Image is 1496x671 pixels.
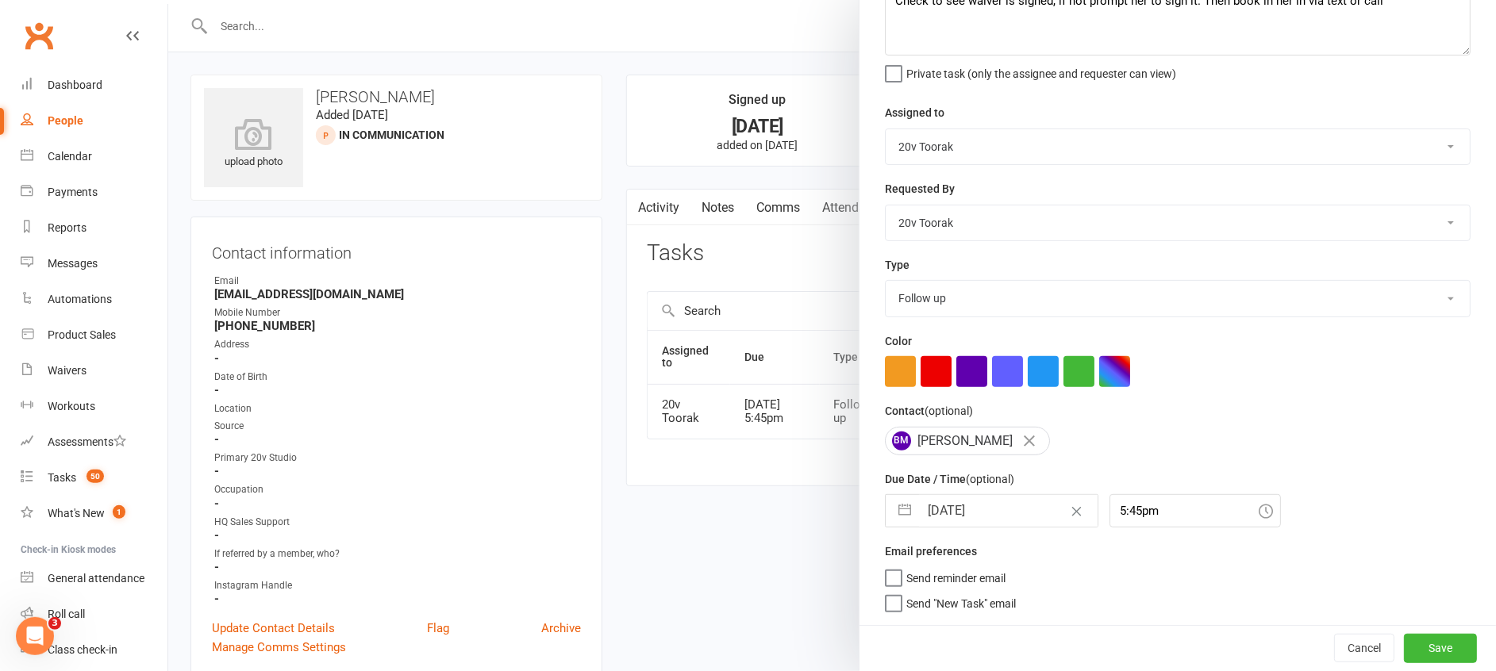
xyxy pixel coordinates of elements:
[885,104,944,121] label: Assigned to
[21,139,167,174] a: Calendar
[21,561,167,596] a: General attendance kiosk mode
[21,460,167,496] a: Tasks 50
[48,643,117,656] div: Class check-in
[21,282,167,317] a: Automations
[906,62,1176,80] span: Private task (only the assignee and requester can view)
[906,592,1016,610] span: Send "New Task" email
[892,431,911,451] span: BM
[48,507,105,520] div: What's New
[87,470,104,483] span: 50
[48,221,87,234] div: Reports
[48,400,95,412] div: Workouts
[48,186,98,198] div: Payments
[48,617,61,630] span: 3
[925,405,973,417] small: (optional)
[21,424,167,460] a: Assessments
[48,364,87,377] div: Waivers
[21,496,167,531] a: What's New1
[885,470,1014,488] label: Due Date / Time
[885,427,1050,455] div: [PERSON_NAME]
[1063,496,1090,526] button: Clear Date
[113,505,125,519] span: 1
[1334,634,1394,662] button: Cancel
[1404,634,1477,662] button: Save
[48,293,112,305] div: Automations
[885,332,912,350] label: Color
[21,103,167,139] a: People
[21,389,167,424] a: Workouts
[48,471,76,484] div: Tasks
[21,246,167,282] a: Messages
[21,596,167,632] a: Roll call
[48,114,83,127] div: People
[885,543,977,560] label: Email preferences
[48,435,126,448] div: Assessments
[48,257,98,270] div: Messages
[966,473,1014,485] small: (optional)
[48,79,102,91] div: Dashboard
[21,632,167,668] a: Class kiosk mode
[16,617,54,655] iframe: Intercom live chat
[21,317,167,353] a: Product Sales
[885,402,973,420] label: Contact
[48,608,85,620] div: Roll call
[885,256,910,274] label: Type
[21,174,167,210] a: Payments
[21,67,167,103] a: Dashboard
[21,210,167,246] a: Reports
[19,16,59,56] a: Clubworx
[48,150,92,163] div: Calendar
[885,180,955,197] label: Requested By
[906,566,1006,585] span: Send reminder email
[21,353,167,389] a: Waivers
[48,572,144,585] div: General attendance
[48,328,116,341] div: Product Sales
